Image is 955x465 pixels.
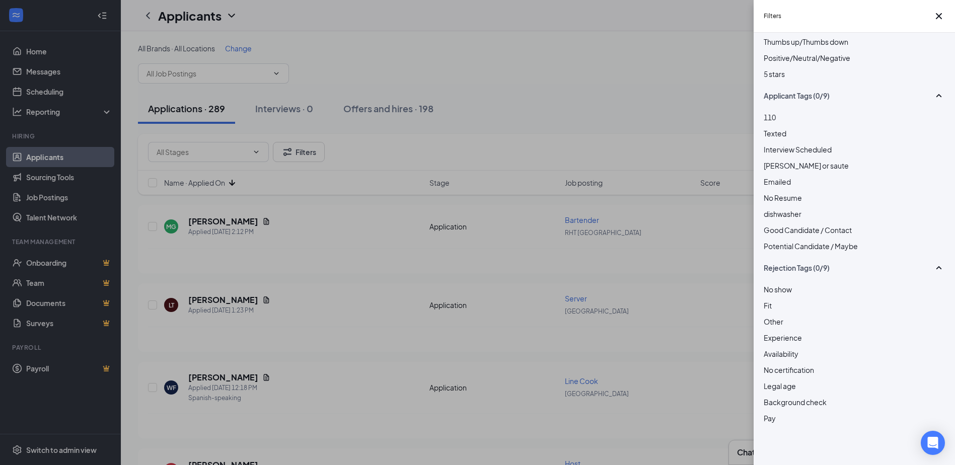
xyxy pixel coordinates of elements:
h5: Filters [764,12,781,21]
span: Other [764,317,783,326]
span: 5 stars [764,69,785,79]
span: Legal age [764,381,796,391]
span: Thumbs up/Thumbs down [764,37,848,46]
span: dishwasher [764,209,801,218]
svg: SmallChevronUp [933,262,945,274]
span: 110 [764,113,776,122]
span: Potential Candidate / Maybe [764,242,858,251]
div: Open Intercom Messenger [921,431,945,455]
span: No show [764,285,792,294]
span: Interview Scheduled [764,145,832,154]
span: Fit [764,301,772,310]
span: No certification [764,365,814,374]
span: Positive/Neutral/Negative [764,53,850,62]
span: Emailed [764,177,791,186]
svg: SmallChevronUp [933,90,945,102]
span: Experience [764,333,802,342]
span: Texted [764,129,786,138]
span: Good Candidate / Contact [764,225,852,235]
span: Background check [764,398,827,407]
svg: Cross [933,10,945,22]
span: [PERSON_NAME] or saute [764,161,849,170]
span: Applicant Tags (0/9) [764,91,830,101]
span: Pay [764,414,776,423]
span: Rejection Tags (0/9) [764,263,830,273]
span: Availability [764,349,798,358]
span: No Resume [764,193,802,202]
